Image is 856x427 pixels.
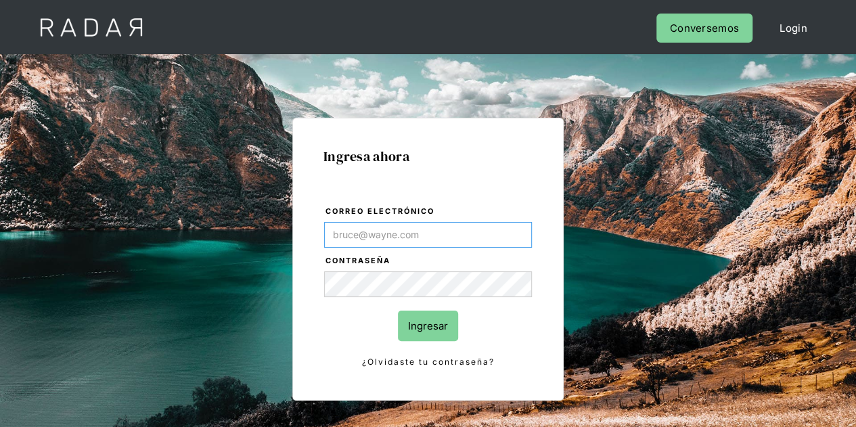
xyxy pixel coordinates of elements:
[325,254,532,268] label: Contraseña
[656,14,752,43] a: Conversemos
[325,205,532,219] label: Correo electrónico
[324,222,532,248] input: bruce@wayne.com
[323,204,533,369] form: Login Form
[323,149,533,164] h1: Ingresa ahora
[766,14,821,43] a: Login
[398,311,458,341] input: Ingresar
[324,355,532,369] a: ¿Olvidaste tu contraseña?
